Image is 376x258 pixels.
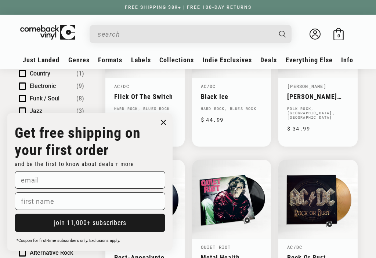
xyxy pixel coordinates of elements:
a: [PERSON_NAME] Archives Vol. III Takes [287,93,349,100]
button: Close dialog [158,117,169,128]
button: Search [273,25,293,43]
button: join 11,000+ subscribers [15,214,165,232]
span: Electronic [30,82,56,89]
a: FREE SHIPPING $89+ | FREE 100-DAY RETURNS [117,5,259,10]
a: Flick Of The Switch [114,93,176,100]
input: When autocomplete results are available use up and down arrows to review and enter to select [98,27,272,42]
a: AC/DC [201,83,216,89]
span: Info [341,56,353,64]
div: Search [90,25,292,43]
span: Funk / Soul [30,95,59,102]
strong: Get free shipping on your first order [15,124,141,159]
span: Number of products: (1) [76,69,84,78]
span: Labels [131,56,151,64]
a: [PERSON_NAME] [287,83,326,89]
a: Quiet Riot [201,244,231,250]
input: email [15,171,165,189]
span: and be the first to know about deals + more [15,161,134,167]
span: Just Landed [23,56,59,64]
a: AC/DC [114,83,129,89]
span: *Coupon for first-time subscribers only. Exclusions apply. [17,238,120,243]
a: Black Ice [201,93,263,100]
a: AC/DC [287,244,302,250]
span: Number of products: (9) [76,82,84,91]
span: 0 [337,33,340,38]
span: Number of products: (8) [76,94,84,103]
span: Formats [98,56,122,64]
input: first name [15,192,165,210]
span: Deals [260,56,277,64]
span: Everything Else [286,56,333,64]
span: Indie Exclusives [203,56,252,64]
span: Genres [68,56,90,64]
span: Collections [159,56,194,64]
span: Country [30,70,50,77]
